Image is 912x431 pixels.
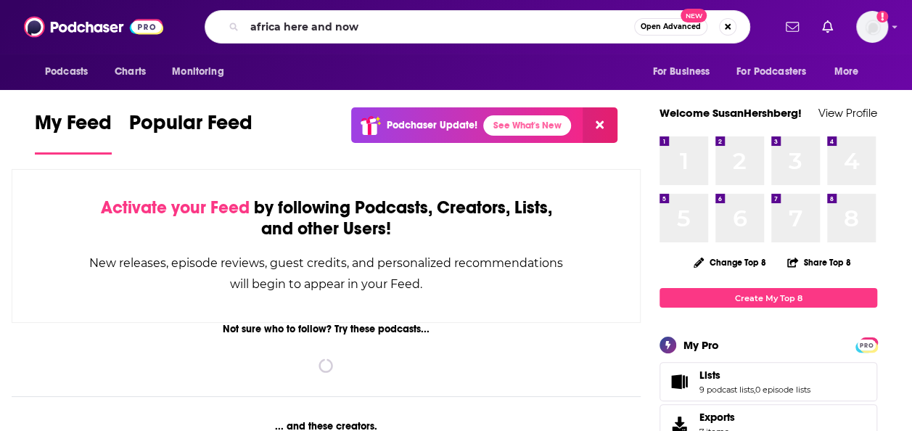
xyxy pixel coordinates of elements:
div: New releases, episode reviews, guest credits, and personalized recommendations will begin to appe... [85,253,567,295]
a: Lists [699,369,810,382]
button: open menu [35,58,107,86]
div: My Pro [683,338,719,352]
span: Lists [699,369,720,382]
a: 9 podcast lists [699,385,754,395]
a: View Profile [818,106,877,120]
a: See What's New [483,115,571,136]
a: Lists [665,372,694,392]
span: Exports [699,411,735,424]
input: Search podcasts, credits, & more... [245,15,634,38]
span: More [834,62,859,82]
span: Charts [115,62,146,82]
span: , [754,385,755,395]
a: 0 episode lists [755,385,810,395]
button: open menu [642,58,728,86]
span: My Feed [35,110,112,144]
button: open menu [824,58,877,86]
button: open menu [162,58,242,86]
img: User Profile [856,11,888,43]
button: Open AdvancedNew [634,18,707,36]
button: Show profile menu [856,11,888,43]
a: Show notifications dropdown [780,15,805,39]
span: Lists [660,362,877,401]
div: Search podcasts, credits, & more... [205,10,750,44]
span: For Podcasters [736,62,806,82]
span: Open Advanced [641,23,701,30]
a: Welcome SusanHershberg! [660,106,802,120]
span: Activate your Feed [100,197,249,218]
a: Show notifications dropdown [816,15,839,39]
img: Podchaser - Follow, Share and Rate Podcasts [24,13,163,41]
p: Podchaser Update! [387,119,477,131]
a: My Feed [35,110,112,155]
span: For Business [652,62,710,82]
a: Popular Feed [129,110,252,155]
button: Share Top 8 [786,248,852,276]
span: Logged in as SusanHershberg [856,11,888,43]
a: PRO [858,339,875,350]
span: New [681,9,707,22]
a: Create My Top 8 [660,288,877,308]
span: Podcasts [45,62,88,82]
button: Change Top 8 [685,253,775,271]
a: Charts [105,58,155,86]
span: Popular Feed [129,110,252,144]
div: by following Podcasts, Creators, Lists, and other Users! [85,197,567,239]
svg: Add a profile image [876,11,888,22]
span: PRO [858,340,875,350]
span: Monitoring [172,62,223,82]
div: Not sure who to follow? Try these podcasts... [12,323,641,335]
button: open menu [727,58,827,86]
